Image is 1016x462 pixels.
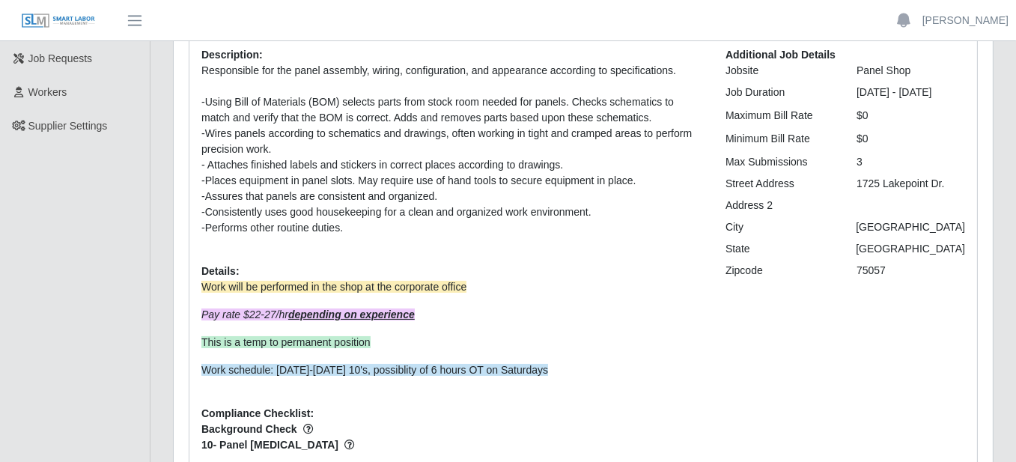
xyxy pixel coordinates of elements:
div: Max Submissions [714,154,845,170]
div: 3 [845,154,976,170]
div: Responsible for the panel assembly, wiring, configuration, and appearance according to specificat... [201,63,703,79]
div: -Wires panels according to schematics and drawings, often working in tight and cramped areas to p... [201,126,703,157]
span: Workers [28,86,67,98]
b: Compliance Checklist: [201,407,314,419]
span: This is a temp to permanent position [201,336,371,348]
div: [GEOGRAPHIC_DATA] [845,241,976,257]
div: - Attaches finished labels and stickers in correct places according to drawings. [201,157,703,173]
span: Job Requests [28,52,93,64]
div: Jobsite [714,63,845,79]
div: -Performs other routine duties. [201,220,703,236]
div: Address 2 [714,198,845,213]
div: -Consistently uses good housekeeping for a clean and organized work environment. [201,204,703,220]
div: Maximum Bill Rate [714,108,845,124]
div: 1725 Lakepoint Dr. [845,176,976,192]
span: Work schedule: [DATE]-[DATE] 10's, possiblity of 6 hours OT on Saturdays [201,364,548,376]
div: Job Duration [714,85,845,100]
div: $0 [845,131,976,147]
div: -Using Bill of Materials (BOM) selects parts from stock room needed for panels. Checks schematics... [201,94,703,126]
span: Background Check [201,422,703,437]
b: Details: [201,265,240,277]
b: Description: [201,49,263,61]
span: Supplier Settings [28,120,108,132]
div: [DATE] - [DATE] [845,85,976,100]
div: -Places equipment in panel slots. May require use of hand tools to secure equipment in place. [201,173,703,189]
div: State [714,241,845,257]
div: [GEOGRAPHIC_DATA] [845,219,976,235]
em: Pay rate $22-27/hr [201,308,415,320]
b: Additional Job Details [726,49,836,61]
div: Minimum Bill Rate [714,131,845,147]
strong: depending on experience [288,308,415,320]
div: City [714,219,845,235]
div: Panel Shop [845,63,976,79]
div: Street Address [714,176,845,192]
div: -Assures that panels are consistent and organized. [201,189,703,204]
div: $0 [845,108,976,124]
img: SLM Logo [21,13,96,29]
span: 10- Panel [MEDICAL_DATA] [201,437,703,453]
div: 75057 [845,263,976,279]
a: [PERSON_NAME] [922,13,1009,28]
span: Work will be performed in the shop at the corporate office [201,281,466,293]
div: Zipcode [714,263,845,279]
